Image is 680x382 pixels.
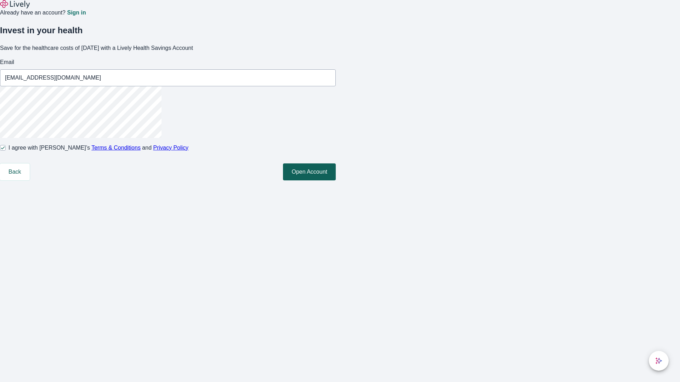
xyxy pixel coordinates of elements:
span: I agree with [PERSON_NAME]’s and [8,144,188,152]
svg: Lively AI Assistant [655,357,662,364]
a: Privacy Policy [153,145,189,151]
a: Terms & Conditions [91,145,141,151]
button: chat [649,351,669,371]
button: Open Account [283,163,336,180]
a: Sign in [67,10,86,16]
